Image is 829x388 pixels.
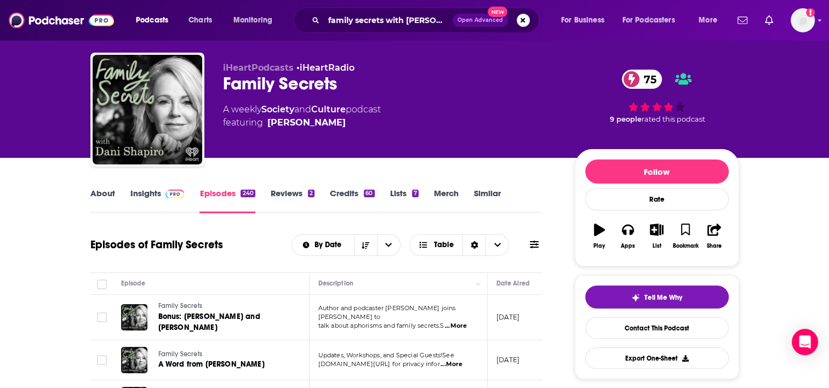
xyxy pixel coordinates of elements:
p: [DATE] [496,312,520,322]
span: ...More [445,322,467,330]
button: tell me why sparkleTell Me Why [585,286,729,309]
span: Family Secrets [158,302,202,310]
span: Podcasts [136,13,168,28]
button: Open AdvancedNew [453,14,508,27]
a: Credits60 [330,188,374,213]
button: Choose View [409,234,510,256]
span: rated this podcast [642,115,705,123]
img: Podchaser - Follow, Share and Rate Podcasts [9,10,114,31]
button: Bookmark [671,216,700,256]
span: • [296,62,355,73]
a: Merch [434,188,459,213]
button: open menu [553,12,618,29]
span: Updates, Workshops, and Special Guests!See [318,351,454,359]
button: open menu [377,235,400,255]
span: More [699,13,717,28]
div: A weekly podcast [223,103,381,129]
a: Family Secrets [158,301,290,311]
div: 60 [364,190,374,197]
div: 2 [308,190,315,197]
div: List [653,243,661,249]
a: About [90,188,115,213]
img: Family Secrets [93,55,202,164]
img: User Profile [791,8,815,32]
span: Bonus: [PERSON_NAME] and [PERSON_NAME] [158,312,260,332]
a: Reviews2 [271,188,315,213]
a: 75 [622,70,662,89]
a: iHeartRadio [300,62,355,73]
span: Logged in as carisahays [791,8,815,32]
button: List [642,216,671,256]
button: Share [700,216,728,256]
a: Culture [311,104,346,115]
div: Rate [585,188,729,210]
span: A Word from [PERSON_NAME] [158,360,265,369]
span: Table [434,241,454,249]
img: Podchaser Pro [165,190,185,198]
a: Family Secrets [158,350,289,360]
div: Description [318,277,353,290]
a: Similar [474,188,501,213]
span: Toggle select row [97,312,107,322]
button: Sort Direction [354,235,377,255]
button: Play [585,216,614,256]
div: Search podcasts, credits, & more... [304,8,550,33]
button: Apps [614,216,642,256]
h2: Choose List sort [291,234,401,256]
button: Follow [585,159,729,184]
a: A Word from [PERSON_NAME] [158,359,289,370]
a: Charts [181,12,219,29]
span: Monitoring [233,13,272,28]
a: InsightsPodchaser Pro [130,188,185,213]
button: open menu [615,12,691,29]
div: Play [593,243,605,249]
a: Lists7 [390,188,419,213]
a: Contact This Podcast [585,317,729,339]
div: Date Aired [496,277,530,290]
div: Bookmark [672,243,698,249]
div: Apps [621,243,635,249]
a: Dani Shapiro [267,116,346,129]
span: 75 [633,70,662,89]
span: For Podcasters [622,13,675,28]
button: open menu [292,241,354,249]
span: featuring [223,116,381,129]
span: By Date [315,241,345,249]
h1: Episodes of Family Secrets [90,238,223,252]
button: open menu [128,12,182,29]
a: Show notifications dropdown [761,11,777,30]
button: open menu [226,12,287,29]
img: tell me why sparkle [631,293,640,302]
a: Bonus: [PERSON_NAME] and [PERSON_NAME] [158,311,290,333]
span: [DOMAIN_NAME][URL] for privacy infor [318,360,440,368]
div: Open Intercom Messenger [792,329,818,355]
span: ...More [441,360,462,369]
a: Episodes240 [199,188,255,213]
button: Column Actions [472,277,485,290]
div: 75 9 peoplerated this podcast [575,62,739,130]
input: Search podcasts, credits, & more... [324,12,453,29]
p: [DATE] [496,355,520,364]
a: Show notifications dropdown [733,11,752,30]
button: Show profile menu [791,8,815,32]
span: New [488,7,507,17]
span: For Business [561,13,604,28]
button: Export One-Sheet [585,347,729,369]
span: talk about aphorisms and family secrets.S [318,322,444,329]
span: and [294,104,311,115]
span: Tell Me Why [644,293,682,302]
a: Society [261,104,294,115]
span: Toggle select row [97,355,107,365]
svg: Add a profile image [806,8,815,17]
span: Author and podcaster [PERSON_NAME] joins [PERSON_NAME] to [318,304,456,321]
div: Sort Direction [462,235,485,255]
div: Share [707,243,722,249]
span: Family Secrets [158,350,202,358]
button: open menu [691,12,731,29]
span: iHeartPodcasts [223,62,294,73]
span: 9 people [610,115,642,123]
div: 7 [412,190,419,197]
